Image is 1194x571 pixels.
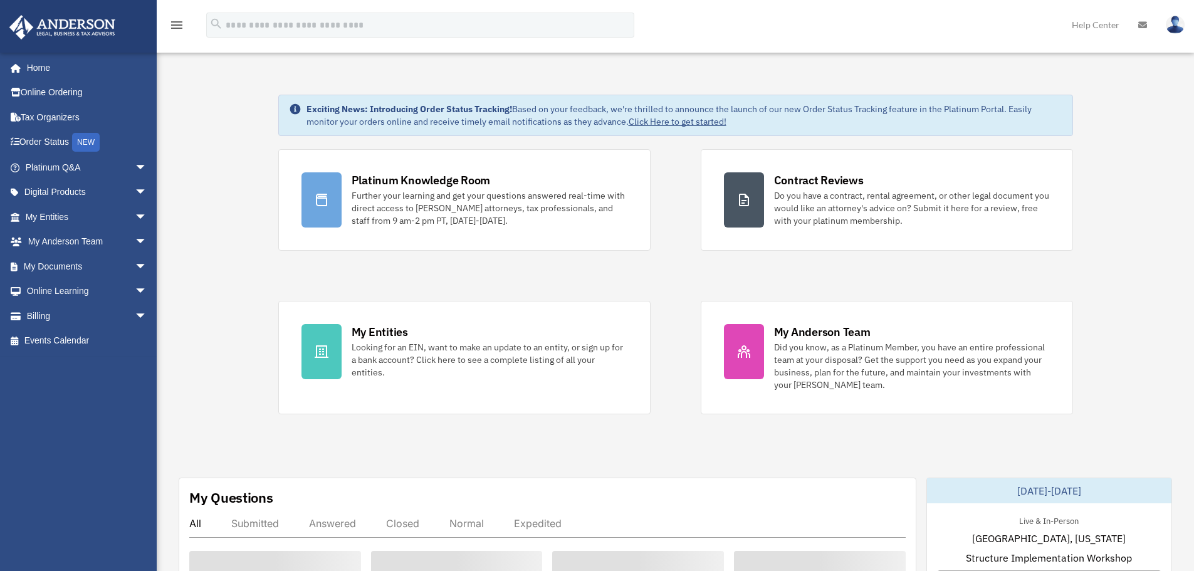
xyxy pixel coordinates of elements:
a: My Anderson Teamarrow_drop_down [9,229,166,254]
div: Did you know, as a Platinum Member, you have an entire professional team at your disposal? Get th... [774,341,1050,391]
a: Platinum Q&Aarrow_drop_down [9,155,166,180]
div: Answered [309,517,356,530]
a: My Documentsarrow_drop_down [9,254,166,279]
a: Contract Reviews Do you have a contract, rental agreement, or other legal document you would like... [701,149,1073,251]
div: Closed [386,517,419,530]
a: Order StatusNEW [9,130,166,155]
i: menu [169,18,184,33]
a: Digital Productsarrow_drop_down [9,180,166,205]
a: Events Calendar [9,328,166,354]
div: My Anderson Team [774,324,871,340]
span: arrow_drop_down [135,180,160,206]
a: Online Ordering [9,80,166,105]
a: My Anderson Team Did you know, as a Platinum Member, you have an entire professional team at your... [701,301,1073,414]
div: Submitted [231,517,279,530]
span: arrow_drop_down [135,279,160,305]
span: arrow_drop_down [135,229,160,255]
a: Tax Organizers [9,105,166,130]
i: search [209,17,223,31]
a: menu [169,22,184,33]
div: Further your learning and get your questions answered real-time with direct access to [PERSON_NAM... [352,189,627,227]
a: My Entitiesarrow_drop_down [9,204,166,229]
div: [DATE]-[DATE] [927,478,1171,503]
a: My Entities Looking for an EIN, want to make an update to an entity, or sign up for a bank accoun... [278,301,651,414]
div: Looking for an EIN, want to make an update to an entity, or sign up for a bank account? Click her... [352,341,627,379]
span: [GEOGRAPHIC_DATA], [US_STATE] [972,531,1126,546]
div: My Entities [352,324,408,340]
div: Platinum Knowledge Room [352,172,491,188]
div: Contract Reviews [774,172,864,188]
div: Expedited [514,517,562,530]
a: Platinum Knowledge Room Further your learning and get your questions answered real-time with dire... [278,149,651,251]
a: Billingarrow_drop_down [9,303,166,328]
div: My Questions [189,488,273,507]
a: Click Here to get started! [629,116,726,127]
img: Anderson Advisors Platinum Portal [6,15,119,39]
div: Normal [449,517,484,530]
div: Live & In-Person [1009,513,1089,526]
span: arrow_drop_down [135,204,160,230]
span: arrow_drop_down [135,303,160,329]
span: arrow_drop_down [135,254,160,280]
span: arrow_drop_down [135,155,160,181]
img: User Pic [1166,16,1185,34]
div: All [189,517,201,530]
span: Structure Implementation Workshop [966,550,1132,565]
div: Do you have a contract, rental agreement, or other legal document you would like an attorney's ad... [774,189,1050,227]
a: Online Learningarrow_drop_down [9,279,166,304]
strong: Exciting News: Introducing Order Status Tracking! [306,103,512,115]
div: Based on your feedback, we're thrilled to announce the launch of our new Order Status Tracking fe... [306,103,1062,128]
div: NEW [72,133,100,152]
a: Home [9,55,160,80]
